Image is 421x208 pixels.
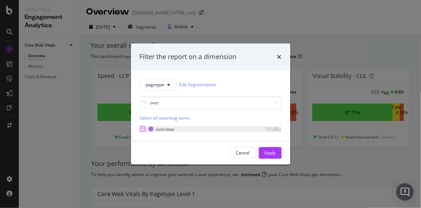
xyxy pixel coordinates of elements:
div: Cancel [236,150,250,156]
button: Cancel [230,147,256,159]
a: Edit Segmentation [180,81,216,88]
div: times [277,52,282,62]
button: Apply [259,147,282,159]
div: Filter the report on a dimension [140,52,237,62]
div: Select all matching items [140,115,282,121]
input: Search [140,96,282,109]
span: pagetype [146,82,165,88]
button: pagetype [140,79,177,91]
div: overview [156,126,174,132]
div: 15 URLs [246,126,282,132]
div: Apply [265,150,276,156]
div: Open Intercom Messenger [396,183,414,201]
div: modal [131,43,290,165]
